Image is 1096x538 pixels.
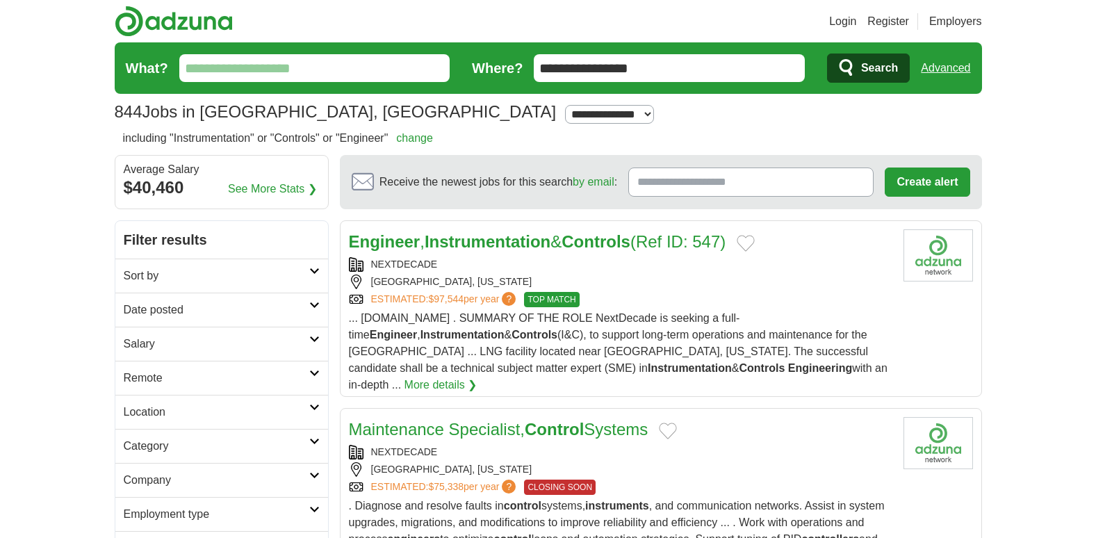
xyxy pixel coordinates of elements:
[115,395,328,429] a: Location
[921,54,970,82] a: Advanced
[371,480,519,495] a: ESTIMATED:$75,338per year?
[228,181,317,197] a: See More Stats ❯
[349,312,888,391] span: ... [DOMAIN_NAME] . SUMMARY OF THE ROLE NextDecade is seeking a full-time , & (I&C), to support l...
[115,293,328,327] a: Date posted
[396,132,433,144] a: change
[648,362,732,374] strong: Instrumentation
[788,362,852,374] strong: Engineering
[371,292,519,307] a: ESTIMATED:$97,544per year?
[512,329,557,341] strong: Controls
[349,275,892,289] div: [GEOGRAPHIC_DATA], [US_STATE]
[124,506,309,523] h2: Employment type
[861,54,898,82] span: Search
[124,438,309,455] h2: Category
[420,329,505,341] strong: Instrumentation
[115,6,233,37] img: Adzuna logo
[115,221,328,259] h2: Filter results
[425,232,550,251] strong: Instrumentation
[115,327,328,361] a: Salary
[524,292,579,307] span: TOP MATCH
[525,420,584,439] strong: Control
[124,268,309,284] h2: Sort by
[504,500,541,512] strong: control
[885,168,970,197] button: Create alert
[124,302,309,318] h2: Date posted
[472,58,523,79] label: Where?
[502,480,516,494] span: ?
[659,423,677,439] button: Add to favorite jobs
[370,329,417,341] strong: Engineer
[349,420,648,439] a: Maintenance Specialist,ControlSystems
[739,362,785,374] strong: Controls
[929,13,982,30] a: Employers
[903,417,973,469] img: Company logo
[404,377,477,393] a: More details ❯
[124,472,309,489] h2: Company
[124,336,309,352] h2: Salary
[428,293,464,304] span: $97,544
[115,259,328,293] a: Sort by
[585,500,649,512] strong: instruments
[115,99,142,124] span: 844
[349,462,892,477] div: [GEOGRAPHIC_DATA], [US_STATE]
[123,130,433,147] h2: including "Instrumentation" or "Controls" or "Engineer"
[827,54,910,83] button: Search
[115,102,557,121] h1: Jobs in [GEOGRAPHIC_DATA], [GEOGRAPHIC_DATA]
[126,58,168,79] label: What?
[349,257,892,272] div: NEXTDECADE
[124,404,309,421] h2: Location
[115,497,328,531] a: Employment type
[115,361,328,395] a: Remote
[428,481,464,492] span: $75,338
[524,480,596,495] span: CLOSING SOON
[124,164,320,175] div: Average Salary
[349,232,420,251] strong: Engineer
[573,176,614,188] a: by email
[115,429,328,463] a: Category
[115,463,328,497] a: Company
[829,13,856,30] a: Login
[562,232,630,251] strong: Controls
[124,175,320,200] div: $40,460
[349,232,726,251] a: Engineer,Instrumentation&Controls(Ref ID: 547)
[349,445,892,459] div: NEXTDECADE
[903,229,973,282] img: Company logo
[502,292,516,306] span: ?
[867,13,909,30] a: Register
[124,370,309,386] h2: Remote
[379,174,617,190] span: Receive the newest jobs for this search :
[737,235,755,252] button: Add to favorite jobs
